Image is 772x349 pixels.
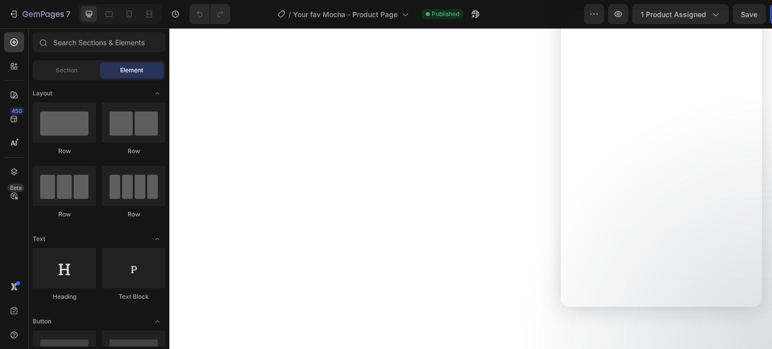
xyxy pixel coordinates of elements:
[576,9,641,20] span: 1 product assigned
[432,10,459,19] span: Published
[288,9,291,20] span: /
[561,10,762,307] iframe: Intercom live chat
[8,184,24,192] div: Beta
[102,292,165,301] div: Text Block
[33,317,51,326] span: Button
[33,32,165,52] input: Search Sections & Elements
[149,313,165,329] span: Toggle open
[738,300,762,324] iframe: Intercom live chat
[4,4,75,24] button: 7
[33,147,96,156] div: Row
[10,107,24,115] div: 450
[102,210,165,219] div: Row
[668,4,701,24] button: Save
[189,4,230,24] div: Undo/Redo
[33,292,96,301] div: Heading
[149,85,165,101] span: Toggle open
[120,66,143,75] span: Element
[169,28,772,349] iframe: Design area
[33,89,52,98] span: Layout
[33,210,96,219] div: Row
[714,9,739,20] div: Publish
[33,235,45,244] span: Text
[56,66,77,75] span: Section
[567,4,664,24] button: 1 product assigned
[705,4,747,24] button: Publish
[102,147,165,156] div: Row
[66,8,70,20] p: 7
[149,231,165,247] span: Toggle open
[293,9,398,20] span: Your fav Mocha - Product Page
